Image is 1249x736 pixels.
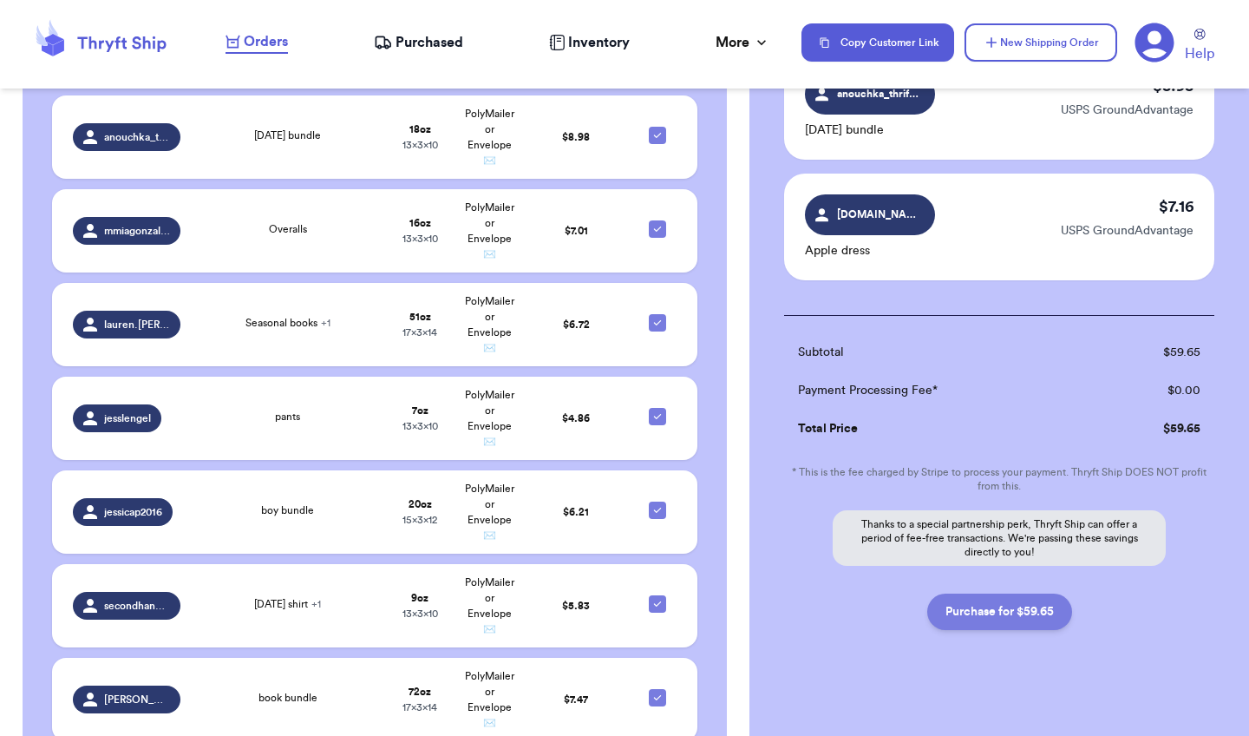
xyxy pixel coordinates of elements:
[374,32,463,53] a: Purchased
[1159,194,1193,219] p: $ 7.16
[275,411,300,422] span: pants
[409,499,432,509] strong: 20 oz
[261,505,314,516] span: boy bundle
[409,218,431,228] strong: 16 oz
[568,32,630,53] span: Inventory
[1061,102,1193,119] p: USPS GroundAdvantage
[321,318,330,328] span: + 1
[837,207,919,222] span: [DOMAIN_NAME]
[402,233,438,244] span: 13 x 3 x 10
[402,608,438,619] span: 13 x 3 x 10
[1094,371,1214,410] td: $ 0.00
[402,327,437,338] span: 17 x 3 x 14
[564,694,588,705] span: $ 7.47
[104,505,162,519] span: jessicap2016
[465,202,514,260] span: PolyMailer or Envelope ✉️
[784,371,1094,410] td: Payment Processing Fee*
[465,390,514,447] span: PolyMailer or Envelope ✉️
[244,31,288,52] span: Orders
[801,23,954,62] button: Copy Customer Link
[562,413,590,424] span: $ 4.86
[1094,333,1214,371] td: $ 59.65
[402,421,438,431] span: 13 x 3 x 10
[965,23,1117,62] button: New Shipping Order
[409,124,431,135] strong: 18 oz
[402,140,438,150] span: 13 x 3 x 10
[254,599,321,609] span: [DATE] shirt
[1094,410,1214,448] td: $ 59.65
[269,224,307,234] span: Overalls
[104,224,170,238] span: mmiagonzales1994
[412,405,428,416] strong: 7 oz
[465,577,514,634] span: PolyMailer or Envelope ✉️
[465,296,514,353] span: PolyMailer or Envelope ✉️
[1185,43,1214,64] span: Help
[311,599,321,609] span: + 1
[104,599,170,613] span: secondhandsmiles
[927,594,1072,630] button: Purchase for $59.65
[833,510,1166,566] p: Thanks to a special partnership perk, Thryft Ship can offer a period of fee-free transactions. We...
[254,130,321,141] span: [DATE] bundle
[104,411,151,425] span: jesslengel
[409,312,431,322] strong: 51 oz
[565,226,588,236] span: $ 7.01
[226,31,288,54] a: Orders
[716,32,770,53] div: More
[245,318,330,328] span: Seasonal books
[805,122,935,139] p: [DATE] bundle
[411,593,428,603] strong: 9 oz
[104,130,170,144] span: anouchka_thrifter
[1185,29,1214,64] a: Help
[258,693,317,703] span: book bundle
[1061,222,1193,240] p: USPS GroundAdvantage
[402,515,437,525] span: 15 x 3 x 12
[563,319,590,330] span: $ 6.72
[549,32,630,53] a: Inventory
[562,132,590,142] span: $ 8.98
[465,671,514,728] span: PolyMailer or Envelope ✉️
[784,410,1094,448] td: Total Price
[563,507,589,517] span: $ 6.21
[784,333,1094,371] td: Subtotal
[805,242,935,260] p: Apple dress
[562,601,590,611] span: $ 5.83
[784,465,1214,493] p: * This is the fee charged by Stripe to process your payment. Thryft Ship DOES NOT profit from this.
[104,693,170,706] span: [PERSON_NAME].0327
[402,702,437,713] span: 17 x 3 x 14
[465,108,514,166] span: PolyMailer or Envelope ✉️
[837,86,919,102] span: anouchka_thrifter
[409,687,431,697] strong: 72 oz
[396,32,463,53] span: Purchased
[465,483,514,541] span: PolyMailer or Envelope ✉️
[104,318,170,332] span: lauren.[PERSON_NAME]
